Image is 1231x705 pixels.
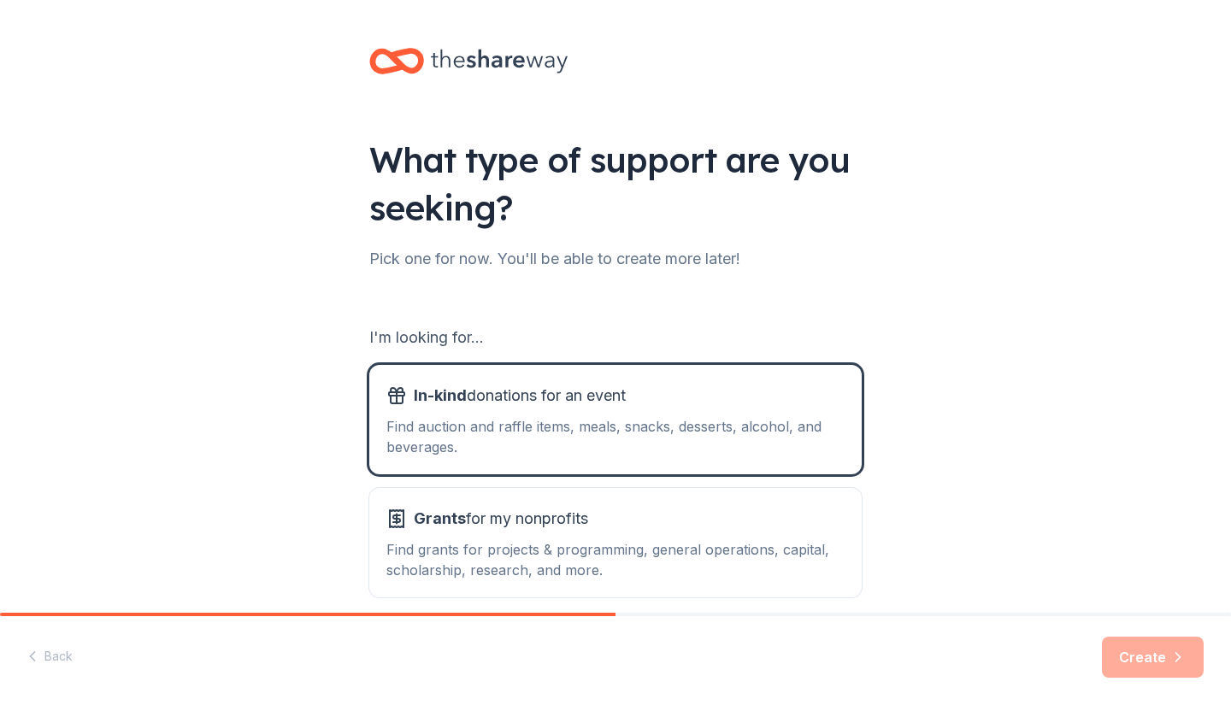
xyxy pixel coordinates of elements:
div: Find auction and raffle items, meals, snacks, desserts, alcohol, and beverages. [386,416,845,457]
button: Grantsfor my nonprofitsFind grants for projects & programming, general operations, capital, schol... [369,488,862,597]
span: donations for an event [414,382,626,409]
div: Find grants for projects & programming, general operations, capital, scholarship, research, and m... [386,539,845,580]
button: In-kinddonations for an eventFind auction and raffle items, meals, snacks, desserts, alcohol, and... [369,365,862,474]
span: In-kind [414,386,467,404]
span: for my nonprofits [414,505,588,532]
span: Grants [414,509,466,527]
div: What type of support are you seeking? [369,136,862,232]
div: I'm looking for... [369,324,862,351]
div: Pick one for now. You'll be able to create more later! [369,245,862,273]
